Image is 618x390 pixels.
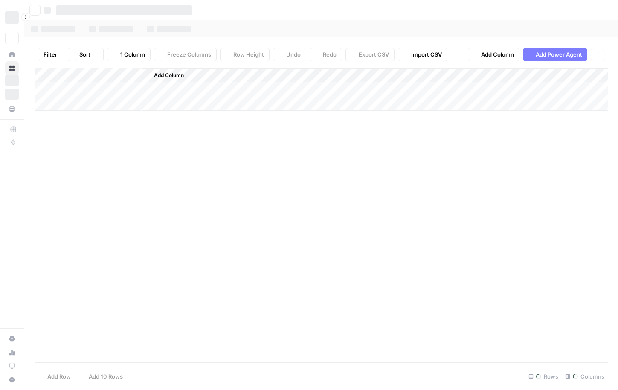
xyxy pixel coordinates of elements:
a: Settings [5,332,19,346]
button: Undo [273,48,306,61]
span: Add Row [47,372,71,381]
button: Import CSV [398,48,447,61]
button: Add Row [35,370,76,383]
button: Add 10 Rows [76,370,128,383]
button: Add Power Agent [523,48,587,61]
button: Export CSV [345,48,395,61]
button: Add Column [468,48,519,61]
span: Add Column [481,50,514,59]
a: Browse [5,61,19,75]
span: Import CSV [411,50,442,59]
button: Add Column [143,70,187,81]
div: Columns [562,370,608,383]
span: Row Height [233,50,264,59]
span: Export CSV [359,50,389,59]
span: Add Power Agent [536,50,582,59]
span: Redo [323,50,337,59]
span: Filter [44,50,57,59]
button: Freeze Columns [154,48,217,61]
button: Redo [310,48,342,61]
span: Sort [79,50,90,59]
button: Help + Support [5,373,19,387]
a: Learning Hub [5,359,19,373]
span: Add Column [154,72,184,79]
span: Add 10 Rows [89,372,123,381]
a: Your Data [5,102,19,116]
button: Sort [74,48,104,61]
button: Filter [38,48,70,61]
span: Freeze Columns [167,50,211,59]
a: Usage [5,346,19,359]
a: Home [5,48,19,61]
button: Row Height [220,48,270,61]
div: Rows [525,370,562,383]
span: 1 Column [120,50,145,59]
button: 1 Column [107,48,151,61]
span: Undo [286,50,301,59]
